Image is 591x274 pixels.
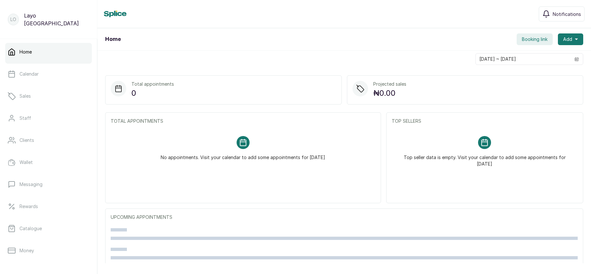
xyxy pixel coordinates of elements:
p: No appointments. Visit your calendar to add some appointments for [DATE] [161,149,325,161]
span: Booking link [522,36,548,43]
a: Catalogue [5,219,92,238]
a: Rewards [5,197,92,216]
p: Total appointments [131,81,174,87]
p: UPCOMING APPOINTMENTS [111,214,578,220]
p: Messaging [19,181,43,188]
p: Sales [19,93,31,99]
p: TOTAL APPOINTMENTS [111,118,376,124]
svg: calendar [574,57,579,61]
span: Add [563,36,572,43]
a: Messaging [5,175,92,193]
p: Calendar [19,71,39,77]
p: Wallet [19,159,33,166]
p: Staff [19,115,31,121]
button: Notifications [539,6,585,21]
button: Add [558,33,583,45]
p: Clients [19,137,34,143]
input: Select date [476,54,571,65]
p: Home [19,49,32,55]
a: Wallet [5,153,92,171]
a: Money [5,242,92,260]
p: 0 [131,87,174,99]
span: Notifications [553,11,581,18]
p: Money [19,247,34,254]
p: Layo [GEOGRAPHIC_DATA] [24,12,89,27]
a: Home [5,43,92,61]
p: Rewards [19,203,38,210]
a: Staff [5,109,92,127]
a: Sales [5,87,92,105]
p: Catalogue [19,225,42,232]
a: Clients [5,131,92,149]
p: Projected sales [373,81,406,87]
p: LO [10,16,16,23]
p: ₦0.00 [373,87,406,99]
a: Calendar [5,65,92,83]
p: Top seller data is empty. Visit your calendar to add some appointments for [DATE] [400,149,570,167]
p: TOP SELLERS [392,118,578,124]
h1: Home [105,35,121,43]
button: Booking link [517,33,553,45]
